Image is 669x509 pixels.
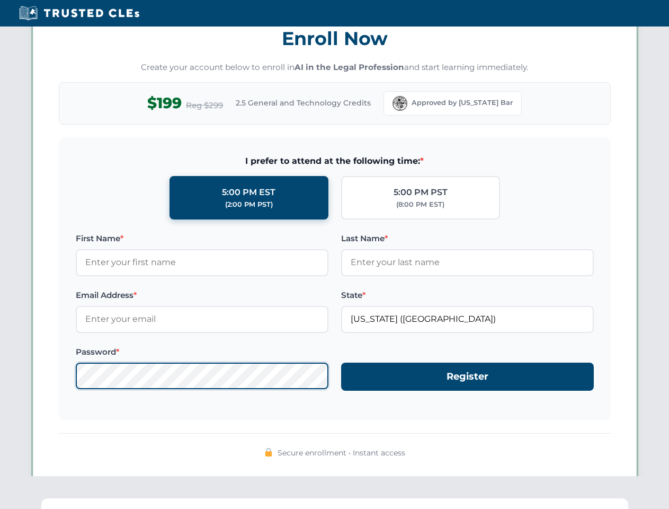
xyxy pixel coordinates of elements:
[76,346,328,358] label: Password
[341,232,594,245] label: Last Name
[76,289,328,302] label: Email Address
[295,62,404,72] strong: AI in the Legal Profession
[222,186,275,199] div: 5:00 PM EST
[393,96,407,111] img: Florida Bar
[341,249,594,276] input: Enter your last name
[341,289,594,302] label: State
[264,448,273,457] img: 🔒
[76,249,328,276] input: Enter your first name
[394,186,448,199] div: 5:00 PM PST
[76,232,328,245] label: First Name
[147,91,182,115] span: $199
[59,62,611,74] p: Create your account below to enroll in and start learning immediately.
[396,199,444,210] div: (8:00 PM EST)
[76,306,328,332] input: Enter your email
[59,22,611,55] h3: Enroll Now
[341,363,594,391] button: Register
[278,447,405,459] span: Secure enrollment • Instant access
[225,199,273,210] div: (2:00 PM PST)
[186,99,223,112] span: Reg $299
[236,97,371,109] span: 2.5 General and Technology Credits
[412,98,513,108] span: Approved by [US_STATE] Bar
[76,154,594,168] span: I prefer to attend at the following time:
[16,5,142,21] img: Trusted CLEs
[341,306,594,332] input: Florida (FL)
